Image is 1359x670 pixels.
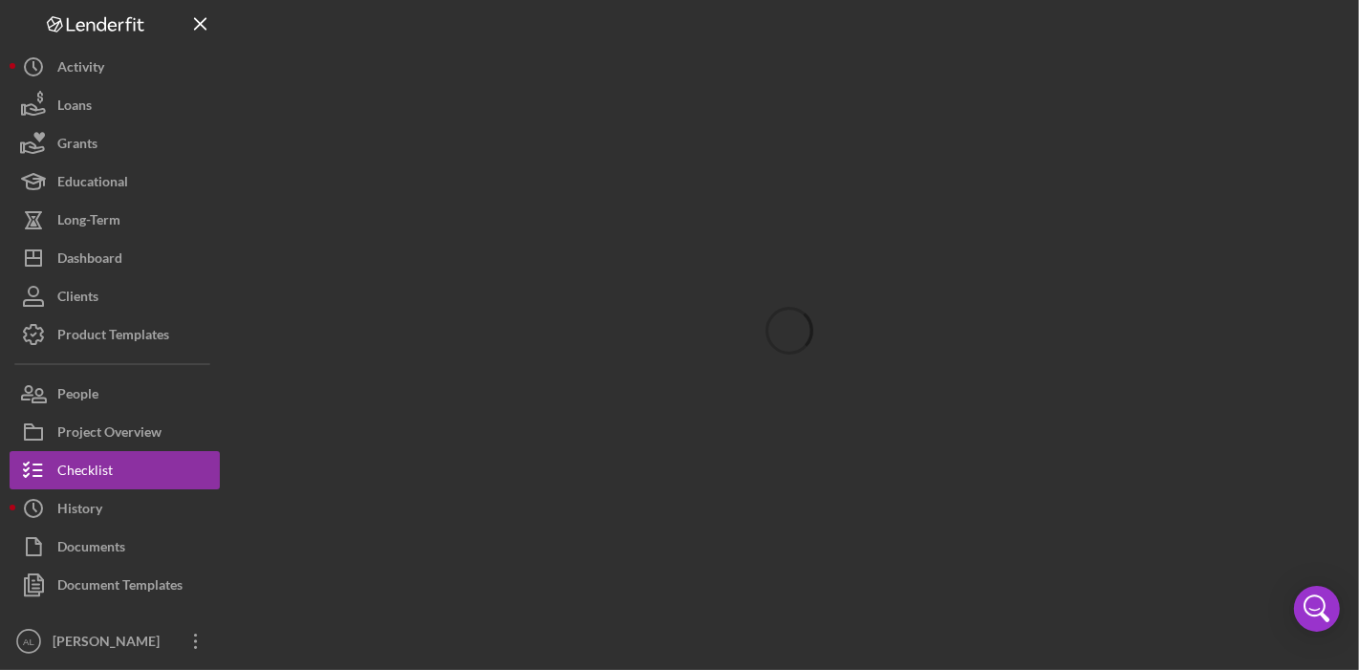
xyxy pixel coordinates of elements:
[57,48,104,91] div: Activity
[57,277,98,320] div: Clients
[10,162,220,201] button: Educational
[10,86,220,124] button: Loans
[1294,586,1340,632] div: Open Intercom Messenger
[57,489,102,532] div: History
[10,489,220,528] button: History
[10,124,220,162] button: Grants
[57,315,169,358] div: Product Templates
[57,124,97,167] div: Grants
[10,315,220,354] button: Product Templates
[48,622,172,665] div: [PERSON_NAME]
[10,451,220,489] button: Checklist
[23,637,34,647] text: AL
[10,566,220,604] button: Document Templates
[57,239,122,282] div: Dashboard
[10,48,220,86] button: Activity
[10,277,220,315] button: Clients
[57,201,120,244] div: Long-Term
[57,162,128,205] div: Educational
[10,239,220,277] button: Dashboard
[10,413,220,451] button: Project Overview
[57,451,113,494] div: Checklist
[57,86,92,129] div: Loans
[10,622,220,660] button: AL[PERSON_NAME]
[57,413,162,456] div: Project Overview
[57,375,98,418] div: People
[57,566,183,609] div: Document Templates
[10,375,220,413] button: People
[10,528,220,566] button: Documents
[10,201,220,239] button: Long-Term
[57,528,125,571] div: Documents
